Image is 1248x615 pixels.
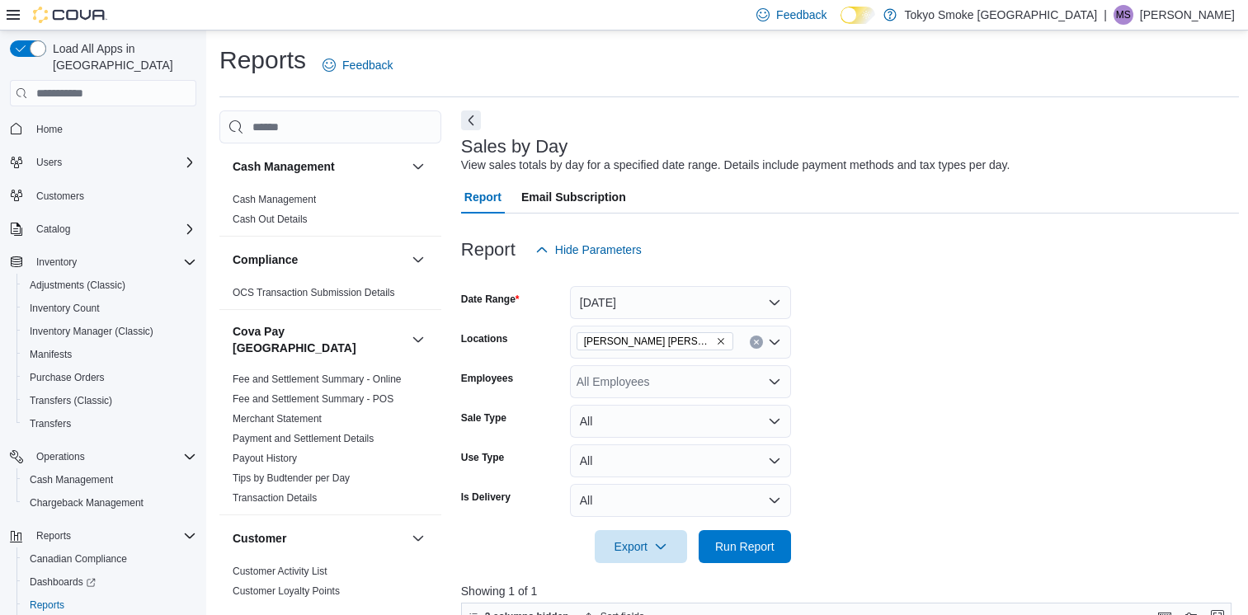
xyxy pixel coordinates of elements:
span: Customers [36,190,84,203]
button: Open list of options [768,336,781,349]
a: Transaction Details [233,492,317,504]
button: Users [3,151,203,174]
a: Customer Loyalty Points [233,585,340,597]
a: Cash Management [233,194,316,205]
span: Transfers (Classic) [30,394,112,407]
button: All [570,444,791,477]
span: Inventory Manager (Classic) [30,325,153,338]
span: Canadian Compliance [23,549,196,569]
span: Users [36,156,62,169]
a: Chargeback Management [23,493,150,513]
span: Export [605,530,677,563]
span: Catalog [36,223,70,236]
span: Transaction Details [233,491,317,505]
span: Cash Management [30,473,113,486]
button: Customer [408,528,428,548]
button: Customer [233,530,405,547]
span: Purchase Orders [30,371,105,384]
span: Customer Activity List [233,565,327,578]
button: Catalog [3,218,203,241]
span: Customer Loyalty Points [233,584,340,598]
a: Purchase Orders [23,368,111,387]
a: Payout History [233,453,297,464]
span: Transfers (Classic) [23,391,196,411]
label: Use Type [461,451,504,464]
span: Canadian Compliance [30,552,127,566]
span: Payment and Settlement Details [233,432,374,445]
span: Operations [30,447,196,467]
div: Cova Pay [GEOGRAPHIC_DATA] [219,369,441,514]
label: Employees [461,372,513,385]
a: Inventory Manager (Classic) [23,322,160,341]
span: Reports [30,599,64,612]
button: Clear input [750,336,763,349]
span: Fee and Settlement Summary - POS [233,392,393,406]
button: Manifests [16,343,203,366]
span: Tips by Budtender per Day [233,472,350,485]
span: Adjustments (Classic) [23,275,196,295]
a: Transfers (Classic) [23,391,119,411]
span: Catalog [30,219,196,239]
span: Reports [30,526,196,546]
h3: Cova Pay [GEOGRAPHIC_DATA] [233,323,405,356]
button: All [570,405,791,438]
div: Compliance [219,283,441,309]
button: Transfers (Classic) [16,389,203,412]
button: Home [3,116,203,140]
button: Inventory [30,252,83,272]
span: Purchase Orders [23,368,196,387]
span: Fee and Settlement Summary - Online [233,373,402,386]
button: Users [30,153,68,172]
h3: Customer [233,530,286,547]
p: Tokyo Smoke [GEOGRAPHIC_DATA] [905,5,1098,25]
a: Canadian Compliance [23,549,134,569]
span: Transfers [30,417,71,430]
span: Inventory Count [23,298,196,318]
span: Manifests [30,348,72,361]
button: Open list of options [768,375,781,388]
a: OCS Transaction Submission Details [233,287,395,298]
label: Sale Type [461,411,506,425]
button: Operations [30,447,92,467]
a: Cash Out Details [233,214,308,225]
span: Payout History [233,452,297,465]
a: Home [30,120,69,139]
a: Dashboards [23,572,102,592]
div: Cash Management [219,190,441,236]
span: Email Subscription [521,181,626,214]
label: Date Range [461,293,520,306]
button: Operations [3,445,203,468]
a: Cash Management [23,470,120,490]
button: Chargeback Management [16,491,203,514]
button: Inventory [3,251,203,274]
img: Cova [33,7,107,23]
h3: Cash Management [233,158,335,175]
span: Inventory Count [30,302,100,315]
button: All [570,484,791,517]
button: Next [461,110,481,130]
input: Dark Mode [841,7,875,24]
button: Compliance [408,250,428,270]
a: Transfers [23,414,78,434]
h3: Report [461,240,516,260]
button: Purchase Orders [16,366,203,389]
span: Dashboards [23,572,196,592]
button: Catalog [30,219,77,239]
button: Inventory Manager (Classic) [16,320,203,343]
span: [PERSON_NAME] [PERSON_NAME] [584,333,713,350]
span: OCS Transaction Submission Details [233,286,395,299]
a: Tips by Budtender per Day [233,472,350,484]
button: Reports [30,526,78,546]
span: Cash Out Details [233,213,308,226]
span: Manifests [23,345,196,364]
button: Cash Management [16,468,203,491]
span: Chargeback Management [30,496,144,509]
button: Customers [3,184,203,208]
span: Operations [36,450,85,463]
p: | [1104,5,1107,25]
p: Showing 1 of 1 [461,583,1240,599]
button: Adjustments (Classic) [16,274,203,297]
span: Adjustments (Classic) [30,279,125,292]
button: Hide Parameters [529,233,648,266]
